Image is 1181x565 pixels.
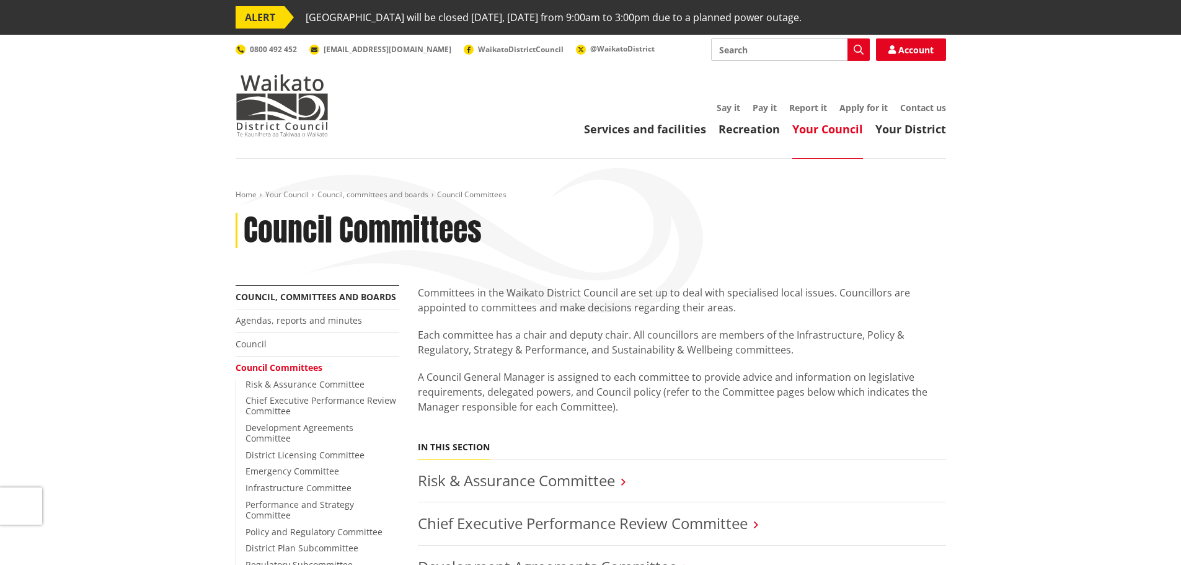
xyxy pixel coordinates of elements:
[317,189,428,200] a: Council, committees and boards
[236,74,329,136] img: Waikato District Council - Te Kaunihera aa Takiwaa o Waikato
[306,6,802,29] span: [GEOGRAPHIC_DATA] will be closed [DATE], [DATE] from 9:00am to 3:00pm due to a planned power outage.
[839,102,888,113] a: Apply for it
[236,6,285,29] span: ALERT
[236,44,297,55] a: 0800 492 452
[245,542,358,554] a: District Plan Subcommittee
[1124,513,1169,558] iframe: Messenger Launcher
[245,465,339,477] a: Emergency Committee
[245,422,353,444] a: Development Agreements Committee
[711,38,870,61] input: Search input
[245,394,396,417] a: Chief Executive Performance Review Committee
[576,43,655,54] a: @WaikatoDistrict
[236,338,267,350] a: Council
[590,43,655,54] span: @WaikatoDistrict
[584,122,706,136] a: Services and facilities
[245,526,383,538] a: Policy and Regulatory Committee
[244,213,482,249] h1: Council Committees
[250,44,297,55] span: 0800 492 452
[236,190,946,200] nav: breadcrumb
[792,122,863,136] a: Your Council
[418,370,946,429] p: A Council General Manager is assigned to each committee to provide advice and information on legi...
[265,189,309,200] a: Your Council
[236,189,257,200] a: Home
[876,38,946,61] a: Account
[418,470,615,491] a: Risk & Assurance Committee
[789,102,827,113] a: Report it
[418,327,946,357] p: Each committee has a chair and deputy chair. All councillors are members of the Infrastructure, P...
[245,499,354,521] a: Performance and Strategy Committee
[245,482,352,494] a: Infrastructure Committee
[418,285,946,315] p: Committees in the Waikato District Council are set up to deal with specialised local issues. Coun...
[236,362,322,373] a: Council Committees
[418,442,490,453] h5: In this section
[464,44,564,55] a: WaikatoDistrictCouncil
[324,44,451,55] span: [EMAIL_ADDRESS][DOMAIN_NAME]
[478,44,564,55] span: WaikatoDistrictCouncil
[437,189,506,200] span: Council Committees
[875,122,946,136] a: Your District
[900,102,946,113] a: Contact us
[719,122,780,136] a: Recreation
[753,102,777,113] a: Pay it
[717,102,740,113] a: Say it
[236,291,396,303] a: Council, committees and boards
[418,513,748,533] a: Chief Executive Performance Review Committee
[245,378,365,390] a: Risk & Assurance Committee
[309,44,451,55] a: [EMAIL_ADDRESS][DOMAIN_NAME]
[245,449,365,461] a: District Licensing Committee
[236,314,362,326] a: Agendas, reports and minutes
